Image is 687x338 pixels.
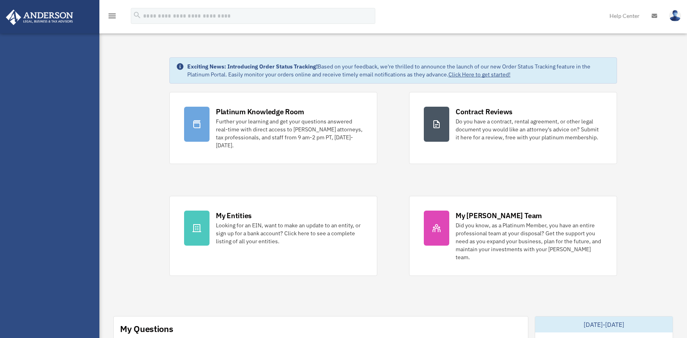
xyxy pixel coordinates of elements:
i: search [133,11,142,20]
div: Looking for an EIN, want to make an update to an entity, or sign up for a bank account? Click her... [216,221,363,245]
img: Anderson Advisors Platinum Portal [4,10,76,25]
div: My Questions [120,323,173,335]
div: My [PERSON_NAME] Team [456,211,542,221]
a: My Entities Looking for an EIN, want to make an update to an entity, or sign up for a bank accoun... [169,196,377,276]
div: Do you have a contract, rental agreement, or other legal document you would like an attorney's ad... [456,117,602,141]
div: Based on your feedback, we're thrilled to announce the launch of our new Order Status Tracking fe... [187,63,610,78]
a: Click Here to get started! [448,71,510,78]
i: menu [107,11,117,21]
a: menu [107,14,117,21]
div: Did you know, as a Platinum Member, you have an entire professional team at your disposal? Get th... [456,221,602,261]
div: Platinum Knowledge Room [216,107,304,117]
a: Platinum Knowledge Room Further your learning and get your questions answered real-time with dire... [169,92,377,164]
div: Further your learning and get your questions answered real-time with direct access to [PERSON_NAM... [216,117,363,149]
div: Contract Reviews [456,107,512,117]
img: User Pic [669,10,681,21]
a: Contract Reviews Do you have a contract, rental agreement, or other legal document you would like... [409,92,617,164]
a: My [PERSON_NAME] Team Did you know, as a Platinum Member, you have an entire professional team at... [409,196,617,276]
strong: Exciting News: Introducing Order Status Tracking! [187,63,318,70]
div: [DATE]-[DATE] [535,317,673,332]
div: My Entities [216,211,252,221]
